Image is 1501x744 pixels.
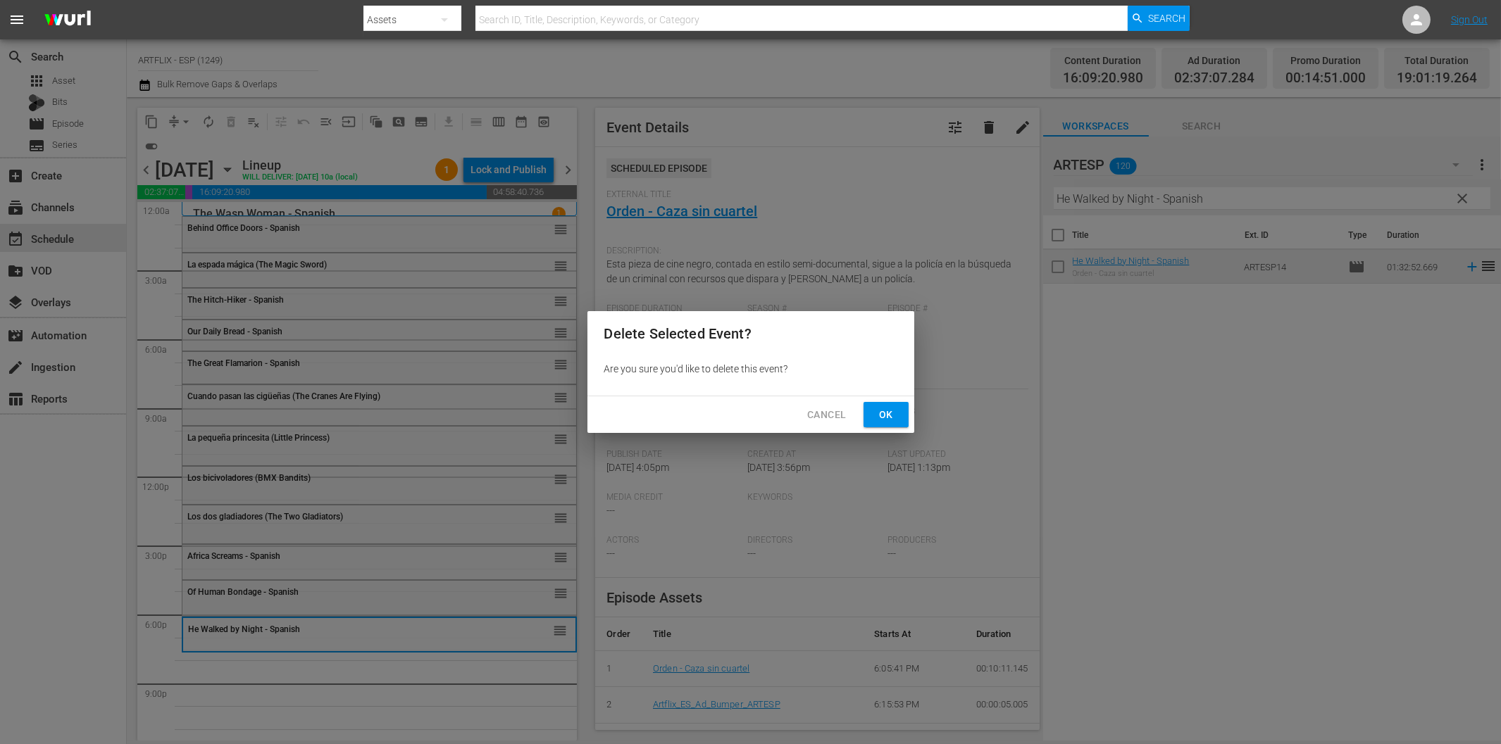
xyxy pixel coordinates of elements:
[604,322,897,345] h2: Delete Selected Event?
[796,402,857,428] button: Cancel
[807,406,846,424] span: Cancel
[864,402,909,428] button: Ok
[875,406,897,424] span: Ok
[8,11,25,28] span: menu
[34,4,101,37] img: ans4CAIJ8jUAAAAAAAAAAAAAAAAAAAAAAAAgQb4GAAAAAAAAAAAAAAAAAAAAAAAAJMjXAAAAAAAAAAAAAAAAAAAAAAAAgAT5G...
[1148,6,1185,31] span: Search
[587,356,914,382] div: Are you sure you'd like to delete this event?
[1451,14,1488,25] a: Sign Out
